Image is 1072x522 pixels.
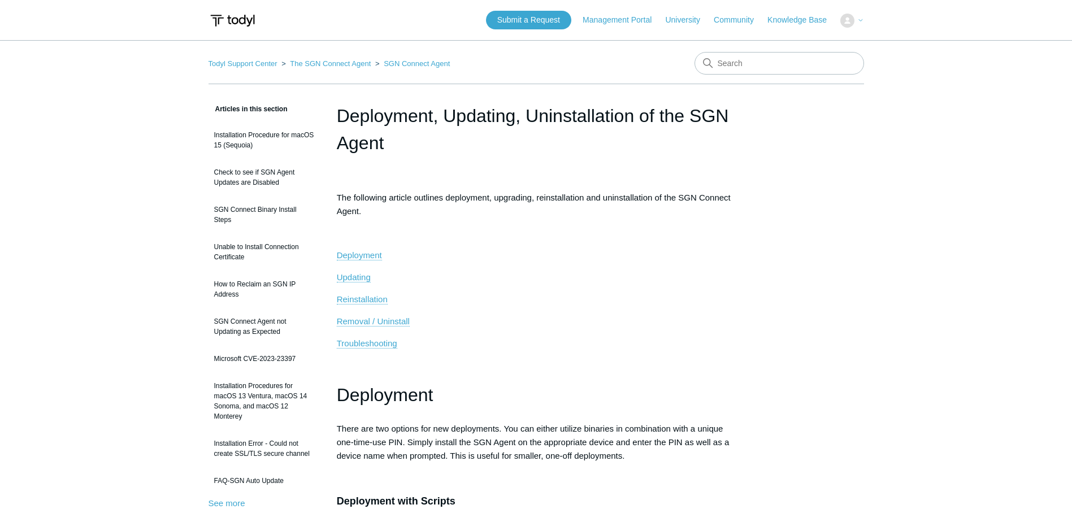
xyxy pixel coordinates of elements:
span: Updating [337,272,371,282]
a: See more [209,498,245,508]
a: Installation Procedures for macOS 13 Ventura, macOS 14 Sonoma, and macOS 12 Monterey [209,375,320,427]
a: Installation Procedure for macOS 15 (Sequoia) [209,124,320,156]
span: Troubleshooting [337,338,397,348]
img: Todyl Support Center Help Center home page [209,10,257,31]
span: There are two options for new deployments. You can either utilize binaries in combination with a ... [337,424,730,460]
span: Removal / Uninstall [337,316,410,326]
a: Microsoft CVE-2023-23397 [209,348,320,369]
a: Knowledge Base [767,14,838,26]
a: SGN Connect Agent not Updating as Expected [209,311,320,342]
a: University [665,14,711,26]
a: The SGN Connect Agent [290,59,371,68]
a: SGN Connect Binary Install Steps [209,199,320,230]
a: Check to see if SGN Agent Updates are Disabled [209,162,320,193]
a: Deployment [337,250,382,260]
span: Deployment [337,385,433,405]
a: SGN Connect Agent [384,59,450,68]
span: Reinstallation [337,294,388,304]
span: Deployment with Scripts [337,495,455,507]
span: Deployment [337,250,382,260]
li: SGN Connect Agent [373,59,450,68]
a: Reinstallation [337,294,388,304]
span: The following article outlines deployment, upgrading, reinstallation and uninstallation of the SG... [337,193,731,216]
a: Management Portal [583,14,663,26]
a: Todyl Support Center [209,59,277,68]
li: Todyl Support Center [209,59,280,68]
a: Unable to Install Connection Certificate [209,236,320,268]
a: Community [714,14,765,26]
a: Installation Error - Could not create SSL/TLS secure channel [209,433,320,464]
input: Search [695,52,864,75]
a: Updating [337,272,371,282]
span: Articles in this section [209,105,288,113]
a: FAQ-SGN Auto Update [209,470,320,491]
a: Submit a Request [486,11,571,29]
a: Troubleshooting [337,338,397,349]
li: The SGN Connect Agent [279,59,373,68]
a: How to Reclaim an SGN IP Address [209,273,320,305]
h1: Deployment, Updating, Uninstallation of the SGN Agent [337,102,736,156]
a: Removal / Uninstall [337,316,410,327]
